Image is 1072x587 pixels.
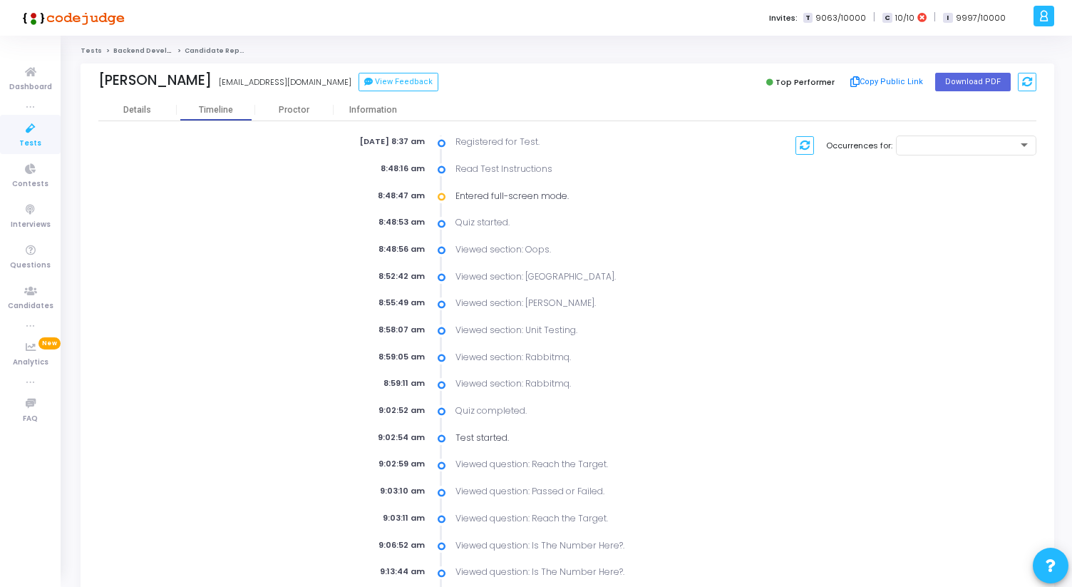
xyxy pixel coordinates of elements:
div: Viewed question: Passed or Failed. [448,485,718,498]
span: 9063/10000 [815,12,866,24]
div: Test started. [448,432,718,444]
div: Viewed question: Is The Number Here?. [448,566,718,578]
span: Dashboard [9,81,52,93]
div: Read Test Instructions [448,163,718,175]
a: Tests [81,46,102,55]
span: | [934,10,936,25]
span: Candidate Report [185,46,250,55]
div: 8:59:11 am [254,377,439,389]
div: 8:59:05 am [254,351,439,363]
div: [EMAIL_ADDRESS][DOMAIN_NAME] [219,76,351,88]
div: 8:48:53 am [254,216,439,228]
div: 9:03:10 am [254,485,439,497]
span: 9997/10000 [956,12,1006,24]
span: Interviews [11,219,51,231]
span: T [803,13,813,24]
div: Details [123,105,151,116]
div: Viewed section: Unit Testing. [448,324,718,337]
div: Entered full-screen mode. [448,190,718,203]
div: 8:48:56 am [254,243,439,255]
button: Download PDF [935,73,1011,91]
span: I [943,13,952,24]
label: Occurrences for: [826,140,892,152]
div: Viewed question: Reach the Target. [448,512,718,525]
div: Quiz completed. [448,404,718,417]
div: 8:52:42 am [254,270,439,282]
div: 9:02:54 am [254,432,439,444]
div: Information [334,105,412,116]
span: Questions [10,260,51,272]
span: New [38,337,61,349]
span: FAQ [23,413,38,425]
div: Timeline [199,105,233,116]
button: View Feedback [359,73,438,91]
span: Candidates [8,300,53,312]
div: 9:13:44 am [254,566,439,578]
div: 8:58:07 am [254,324,439,336]
div: Proctor [255,105,334,116]
span: Contests [12,178,48,190]
nav: breadcrumb [81,46,1054,56]
label: Invites: [769,12,798,24]
div: 9:06:52 am [254,539,439,551]
span: Analytics [13,357,48,369]
div: 9:02:59 am [254,458,439,470]
div: Viewed section: Rabbitmq. [448,351,718,364]
div: [PERSON_NAME] [98,72,212,88]
button: Copy Public Link [846,71,928,93]
div: 8:48:47 am [254,190,439,202]
div: Viewed section: Rabbitmq. [448,377,718,390]
span: Top Performer [775,76,835,88]
div: Viewed section: [GEOGRAPHIC_DATA]. [448,270,718,283]
div: Quiz started. [448,216,718,229]
div: [DATE] 8:37 am [254,136,439,148]
a: Backend Developer (OOPS) [113,46,212,55]
img: logo [18,4,125,32]
div: 8:55:49 am [254,297,439,309]
div: Viewed section: [PERSON_NAME]. [448,297,718,310]
div: 8:48:16 am [254,163,439,175]
span: Tests [19,138,41,150]
span: C [882,13,892,24]
div: 9:02:52 am [254,404,439,417]
div: Registered for Test. [448,136,718,148]
div: Viewed question: Is The Number Here?. [448,539,718,552]
div: 9:03:11 am [254,512,439,524]
span: 10/10 [895,12,914,24]
span: | [873,10,875,25]
div: Viewed section: Oops. [448,243,718,256]
div: Viewed question: Reach the Target. [448,458,718,471]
